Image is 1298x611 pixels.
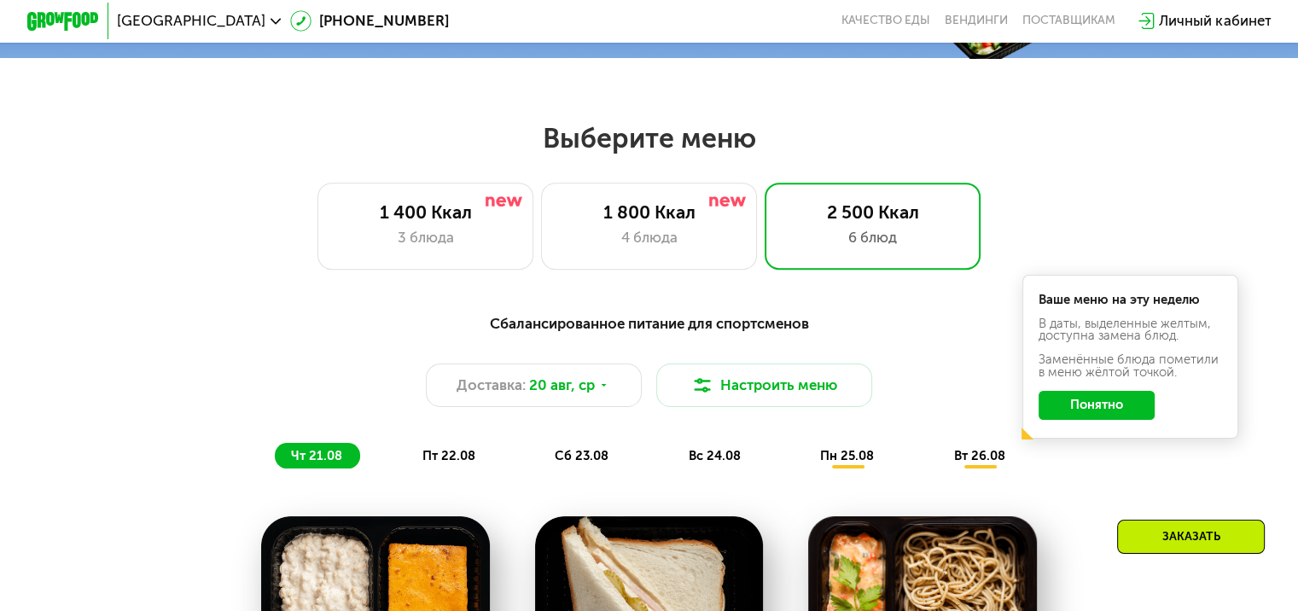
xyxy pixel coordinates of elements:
div: Ваше меню на эту неделю [1039,294,1223,306]
span: [GEOGRAPHIC_DATA] [117,14,265,28]
div: 1 800 Ккал [560,201,738,223]
span: вс 24.08 [689,448,741,463]
a: Качество еды [841,14,930,28]
div: Сбалансированное питание для спортсменов [115,312,1183,335]
div: 1 400 Ккал [336,201,515,223]
span: чт 21.08 [291,448,342,463]
span: 20 авг, ср [529,375,595,396]
span: вт 26.08 [954,448,1005,463]
span: сб 23.08 [555,448,608,463]
a: [PHONE_NUMBER] [290,10,449,32]
div: В даты, выделенные желтым, доступна замена блюд. [1039,317,1223,343]
div: 4 блюда [560,227,738,248]
button: Понятно [1039,391,1155,420]
button: Настроить меню [656,364,873,407]
span: Доставка: [457,375,526,396]
div: Заказать [1117,520,1265,554]
div: 6 блюд [783,227,962,248]
div: поставщикам [1022,14,1115,28]
div: 3 блюда [336,227,515,248]
span: пн 25.08 [820,448,874,463]
h2: Выберите меню [58,121,1241,155]
div: 2 500 Ккал [783,201,962,223]
a: Вендинги [945,14,1008,28]
div: Личный кабинет [1159,10,1271,32]
div: Заменённые блюда пометили в меню жёлтой точкой. [1039,353,1223,379]
span: пт 22.08 [422,448,475,463]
